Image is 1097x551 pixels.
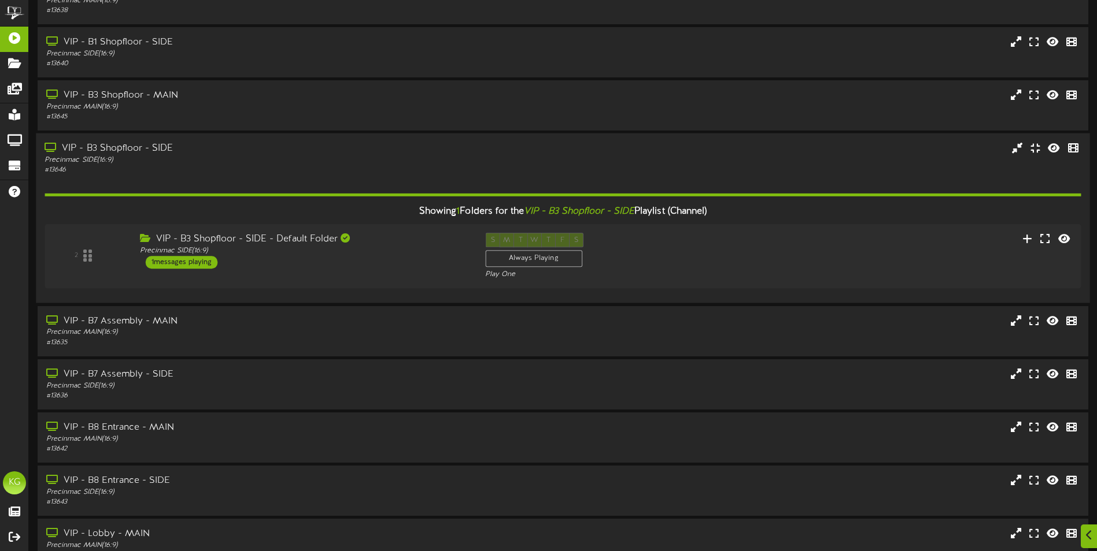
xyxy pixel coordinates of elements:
[485,251,582,267] div: Always Playing
[46,49,467,59] div: Precinmac SIDE ( 16:9 )
[45,155,466,165] div: Precinmac SIDE ( 16:9 )
[46,89,467,102] div: VIP - B3 Shopfloor - MAIN
[46,368,467,381] div: VIP - B7 Assembly - SIDE
[485,270,727,280] div: Play One
[46,102,467,112] div: Precinmac MAIN ( 16:9 )
[46,421,467,434] div: VIP - B8 Entrance - MAIN
[140,246,468,256] div: Precinmac SIDE ( 16:9 )
[3,471,26,494] div: KG
[46,327,467,337] div: Precinmac MAIN ( 16:9 )
[46,59,467,69] div: # 13640
[46,338,467,348] div: # 13635
[456,206,460,217] span: 1
[46,381,467,391] div: Precinmac SIDE ( 16:9 )
[46,36,467,49] div: VIP - B1 Shopfloor - SIDE
[46,474,467,487] div: VIP - B8 Entrance - SIDE
[45,142,466,155] div: VIP - B3 Shopfloor - SIDE
[36,199,1089,224] div: Showing Folders for the Playlist (Channel)
[46,497,467,507] div: # 13643
[146,256,217,269] div: 1 messages playing
[46,444,467,454] div: # 13642
[46,527,467,541] div: VIP - Lobby - MAIN
[46,541,467,550] div: Precinmac MAIN ( 16:9 )
[46,434,467,444] div: Precinmac MAIN ( 16:9 )
[46,112,467,122] div: # 13645
[524,206,635,217] i: VIP - B3 Shopfloor - SIDE
[140,233,468,246] div: VIP - B3 Shopfloor - SIDE - Default Folder
[46,391,467,401] div: # 13636
[46,315,467,328] div: VIP - B7 Assembly - MAIN
[46,6,467,16] div: # 13638
[45,165,466,175] div: # 13646
[46,487,467,497] div: Precinmac SIDE ( 16:9 )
